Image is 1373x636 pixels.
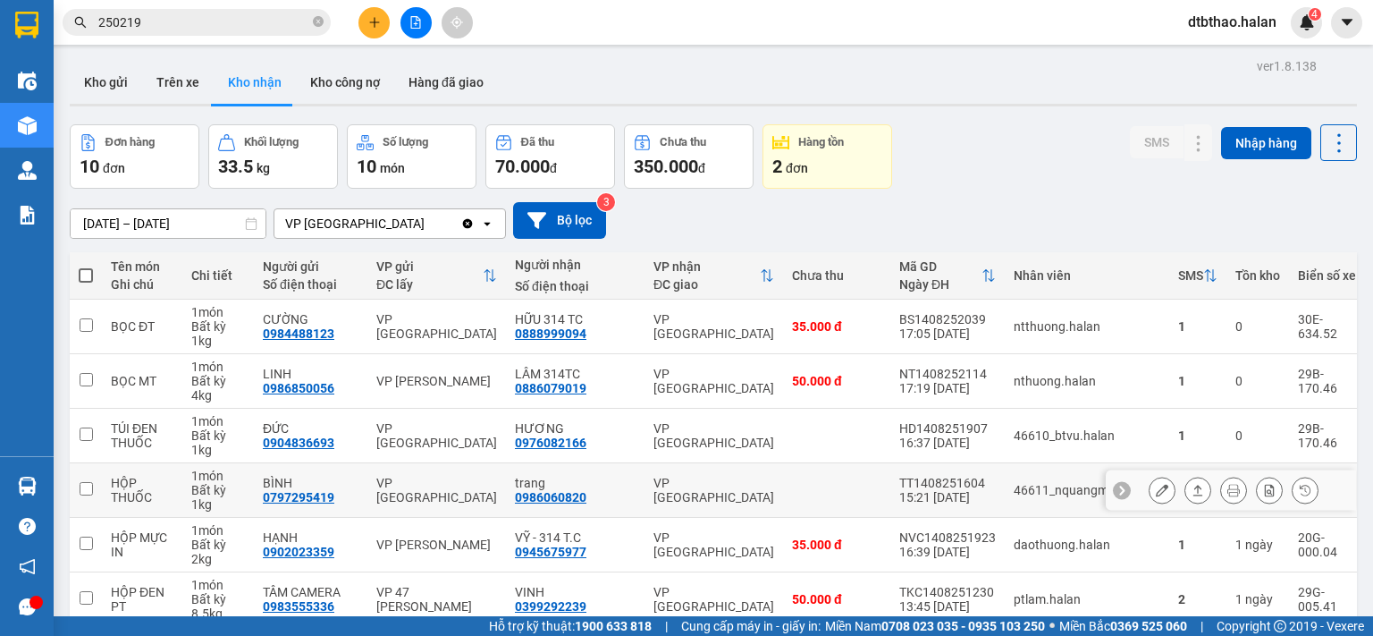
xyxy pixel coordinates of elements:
[515,326,586,341] div: 0888999094
[881,619,1045,633] strong: 0708 023 035 - 0935 103 250
[1331,7,1362,38] button: caret-down
[772,156,782,177] span: 2
[653,476,774,505] div: VP [GEOGRAPHIC_DATA]
[762,124,892,189] button: Hàng tồn2đơn
[653,259,760,274] div: VP nhận
[792,268,881,283] div: Chưa thu
[263,585,358,599] div: TÂM CAMERA
[111,374,173,388] div: BỌC MT
[1149,477,1175,504] div: Sửa đơn hàng
[191,483,245,497] div: Bất kỳ
[19,518,36,535] span: question-circle
[111,259,173,274] div: Tên món
[70,61,142,104] button: Kho gửi
[367,252,506,300] th: Toggle SortBy
[1178,428,1217,443] div: 1
[347,124,476,189] button: Số lượng10món
[191,523,245,538] div: 1 món
[263,367,358,381] div: LINH
[1257,56,1317,76] div: ver 1.8.138
[70,124,199,189] button: Đơn hàng10đơn
[18,161,37,180] img: warehouse-icon
[263,421,358,436] div: ĐỨC
[142,61,214,104] button: Trên xe
[786,161,808,175] span: đơn
[191,388,245,403] div: 4 kg
[380,161,405,175] span: món
[358,7,390,38] button: plus
[597,193,615,211] sup: 3
[899,259,981,274] div: Mã GD
[899,476,996,490] div: TT1408251604
[1014,483,1160,497] div: 46611_nquangminh.halan
[550,161,557,175] span: đ
[191,578,245,592] div: 1 món
[111,476,173,505] div: HỘP THUỐC
[899,421,996,436] div: HD1408251907
[1235,592,1280,606] div: 1
[1274,620,1286,632] span: copyright
[1235,268,1280,283] div: Tồn kho
[376,585,497,614] div: VP 47 [PERSON_NAME]
[111,585,173,614] div: HỘP ĐEN PT
[191,334,245,348] div: 1 kg
[899,436,996,450] div: 16:37 [DATE]
[1235,538,1280,552] div: 1
[357,156,376,177] span: 10
[890,252,1005,300] th: Toggle SortBy
[1298,421,1356,450] div: 29B-170.46
[644,252,783,300] th: Toggle SortBy
[825,616,1045,636] span: Miền Nam
[1235,319,1280,334] div: 0
[624,124,754,189] button: Chưa thu350.000đ
[1130,126,1183,158] button: SMS
[1298,585,1356,614] div: 29G-005.41
[653,367,774,395] div: VP [GEOGRAPHIC_DATA]
[899,367,996,381] div: NT1408252114
[191,552,245,566] div: 2 kg
[71,209,265,238] input: Select a date range.
[191,360,245,374] div: 1 món
[409,16,422,29] span: file-add
[899,599,996,614] div: 13:45 [DATE]
[1309,8,1321,21] sup: 4
[191,606,245,621] div: 8.5 kg
[191,319,245,334] div: Bất kỳ
[376,476,497,505] div: VP [GEOGRAPHIC_DATA]
[1339,14,1355,30] span: caret-down
[376,312,497,341] div: VP [GEOGRAPHIC_DATA]
[263,312,358,326] div: CƯỜNG
[191,538,245,552] div: Bất kỳ
[191,428,245,443] div: Bất kỳ
[1245,538,1273,552] span: ngày
[18,477,37,496] img: warehouse-icon
[515,312,636,326] div: HỮU 314 TC
[263,599,334,614] div: 0983555336
[1299,14,1315,30] img: icon-new-feature
[111,277,173,292] div: Ghi chú
[15,12,38,38] img: logo-vxr
[495,156,550,177] span: 70.000
[426,215,428,233] input: Selected VP Trường Chinh.
[513,202,606,239] button: Bộ lọc
[400,7,432,38] button: file-add
[899,277,981,292] div: Ngày ĐH
[313,16,324,27] span: close-circle
[111,530,173,559] div: HỘP MỰC IN
[1178,592,1217,606] div: 2
[376,277,483,292] div: ĐC lấy
[681,616,821,636] span: Cung cấp máy in - giấy in:
[899,326,996,341] div: 17:05 [DATE]
[263,277,358,292] div: Số điện thoại
[263,326,334,341] div: 0984488123
[653,277,760,292] div: ĐC giao
[792,374,881,388] div: 50.000 đ
[1298,268,1356,283] div: Biển số xe
[1174,11,1291,33] span: dtbthao.halan
[1169,252,1226,300] th: Toggle SortBy
[1298,367,1356,395] div: 29B-170.46
[1014,538,1160,552] div: daothuong.halan
[263,490,334,505] div: 0797295419
[18,206,37,225] img: solution-icon
[313,14,324,31] span: close-circle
